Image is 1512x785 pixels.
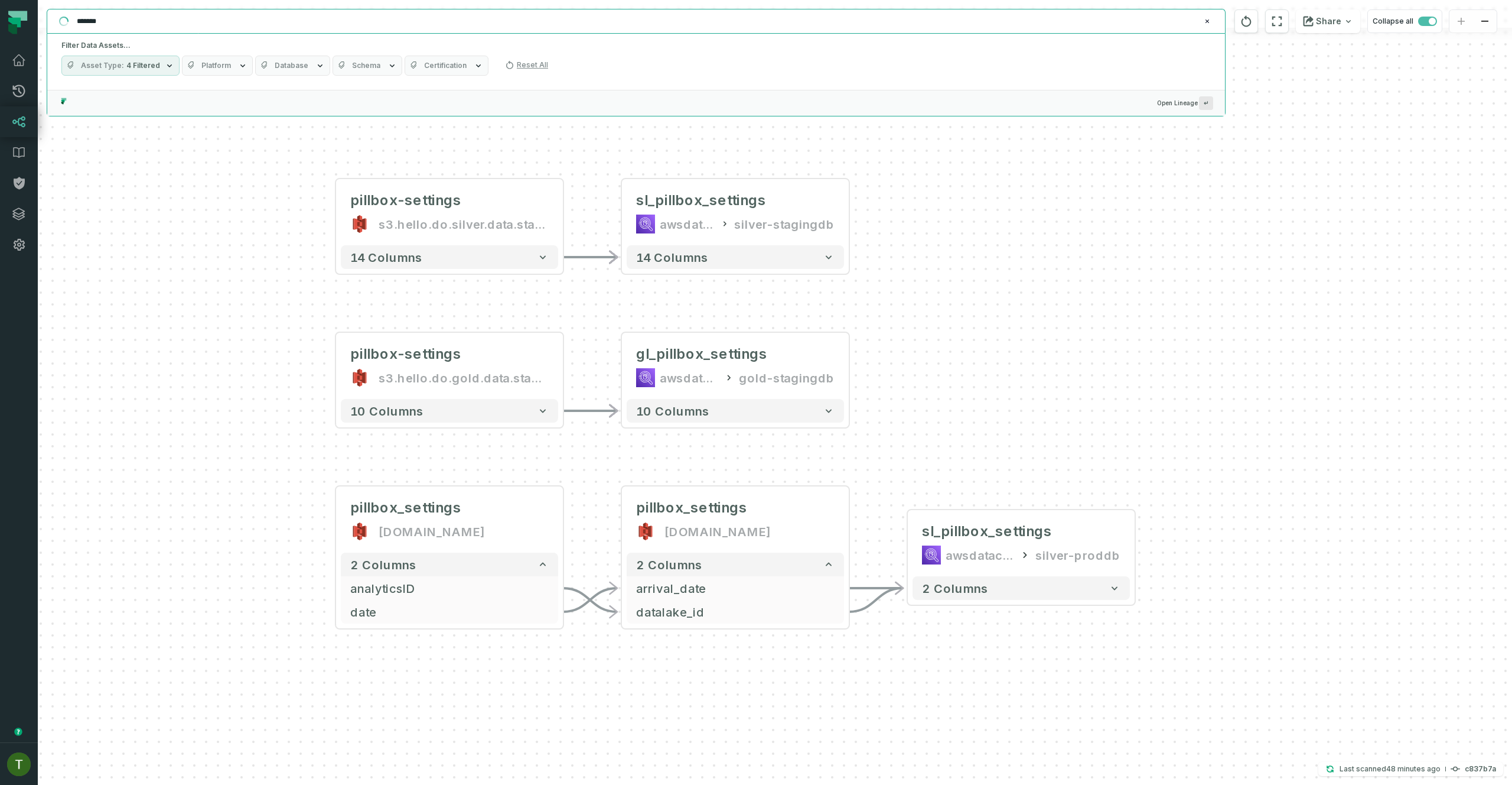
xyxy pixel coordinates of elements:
span: Database [275,61,308,70]
span: 10 columns [636,404,709,418]
span: Certification [424,61,467,70]
div: silver-stagingdb [734,215,835,233]
button: date [341,600,558,624]
div: s3.hello.do.silver.data.staging [379,215,549,233]
button: Share [1296,9,1360,33]
g: Edge from 342229ec1b137f6a52bef6a1580f6402 to 3a615472d47981da72e55a122117c0f5 [849,588,903,612]
img: avatar of Tomer Galun [7,752,31,776]
div: pillbox-settings [350,191,461,210]
div: gold-stagingdb [739,368,835,387]
span: analyticsID [350,579,549,597]
span: 14 columns [350,250,422,264]
div: sl_pillbox_settings [922,522,1052,541]
button: Reset All [500,56,553,74]
span: pillbox_settings [636,498,747,517]
g: Edge from 154c8a5f2f173092361da40096eb67fb to 342229ec1b137f6a52bef6a1580f6402 [563,588,617,612]
span: Platform [201,61,231,70]
span: 4 Filtered [126,61,160,70]
span: Asset Type [81,61,124,70]
div: awsdatacatalog [946,546,1014,565]
div: sl_pillbox_settings [636,191,766,210]
button: Clear search query [1201,15,1213,27]
h5: Filter Data Assets... [61,41,1211,50]
h4: c837b7a [1465,765,1496,773]
div: hello.do.data.prod [379,522,485,541]
button: Collapse all [1367,9,1442,33]
span: pillbox_settings [350,498,461,517]
button: zoom out [1473,10,1497,33]
span: date [350,603,549,621]
div: awsdatacatalog [660,215,715,233]
div: Tooltip anchor [13,726,24,737]
span: 14 columns [636,250,708,264]
div: s3.hello.do.gold.data.staging [379,368,549,387]
relative-time: Aug 27, 2025, 5:09 PM GMT+3 [1386,764,1441,773]
span: 10 columns [350,404,423,418]
button: Platform [182,56,253,76]
span: 2 columns [636,557,702,572]
button: Asset Type4 Filtered [61,56,180,76]
button: datalake_id [627,600,844,624]
button: Database [255,56,330,76]
button: Schema [333,56,402,76]
div: hello.do.silver.data.prod [664,522,771,541]
div: pillbox-settings [350,345,461,364]
div: awsdatacatalog [660,368,719,387]
span: Open Lineage [1157,96,1213,110]
span: arrival_date [636,579,835,597]
span: 2 columns [350,557,416,572]
button: Last scanned[DATE] 5:09:18 PMc837b7a [1318,762,1503,776]
button: analyticsID [341,576,558,600]
div: gl_pillbox_settings [636,345,767,364]
span: Press ↵ to add a new Data Asset to the graph [1199,96,1213,110]
div: Suggestions [47,83,1225,90]
span: datalake_id [636,603,835,621]
p: Last scanned [1340,763,1441,775]
button: arrival_date [627,576,844,600]
span: 2 columns [922,581,988,595]
button: Certification [405,56,488,76]
div: silver-proddb [1035,546,1120,565]
span: Schema [352,61,380,70]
